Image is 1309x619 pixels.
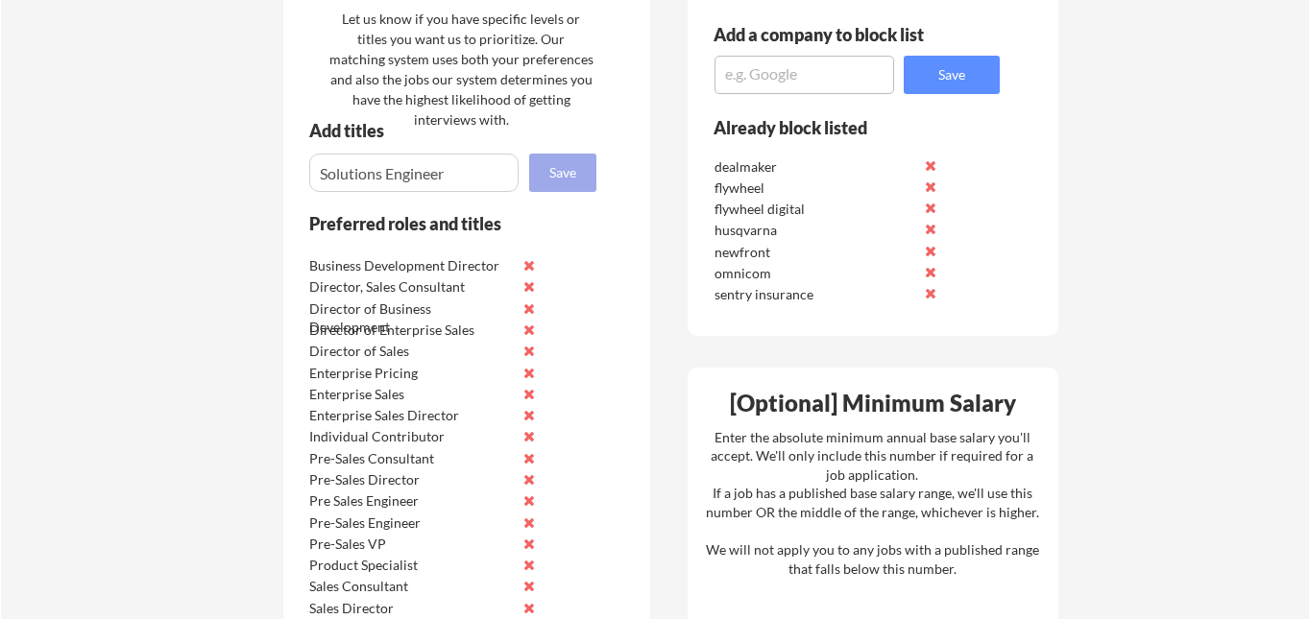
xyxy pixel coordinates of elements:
[329,9,594,130] div: Let us know if you have specific levels or titles you want us to prioritize. Our matching system ...
[715,243,917,262] div: newfront
[309,470,512,489] div: Pre-Sales Director
[309,513,512,533] div: Pre-Sales Engineer
[309,577,512,596] div: Sales Consultant
[904,56,1000,94] button: Save
[309,449,512,468] div: Pre-Sales Consultant
[715,264,917,283] div: omnicom
[309,406,512,425] div: Enterprise Sales Director
[706,428,1039,579] div: Enter the absolute minimum annual base salary you'll accept. We'll only include this number if re...
[309,321,512,340] div: Director of Enterprise Sales
[309,122,580,139] div: Add titles
[309,427,512,446] div: Individual Contributor
[715,221,917,240] div: husqvarna
[309,277,512,297] div: Director, Sales Consultant
[715,157,917,177] div: dealmaker
[309,215,570,232] div: Preferred roles and titles
[309,385,512,404] div: Enterprise Sales
[715,179,917,198] div: flywheel
[309,299,512,337] div: Director of Business Development
[715,285,917,304] div: sentry insurance
[715,200,917,219] div: flywheel digital
[309,342,512,361] div: Director of Sales
[714,26,954,43] div: Add a company to block list
[309,599,512,618] div: Sales Director
[309,256,512,275] div: Business Development Director
[309,364,512,383] div: Enterprise Pricing
[529,154,596,192] button: Save
[714,119,974,136] div: Already block listed
[309,491,512,511] div: Pre Sales Engineer
[309,154,519,192] input: E.g. Senior Product Manager
[309,535,512,554] div: Pre-Sales VP
[309,556,512,575] div: Product Specialist
[694,392,1052,415] div: [Optional] Minimum Salary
